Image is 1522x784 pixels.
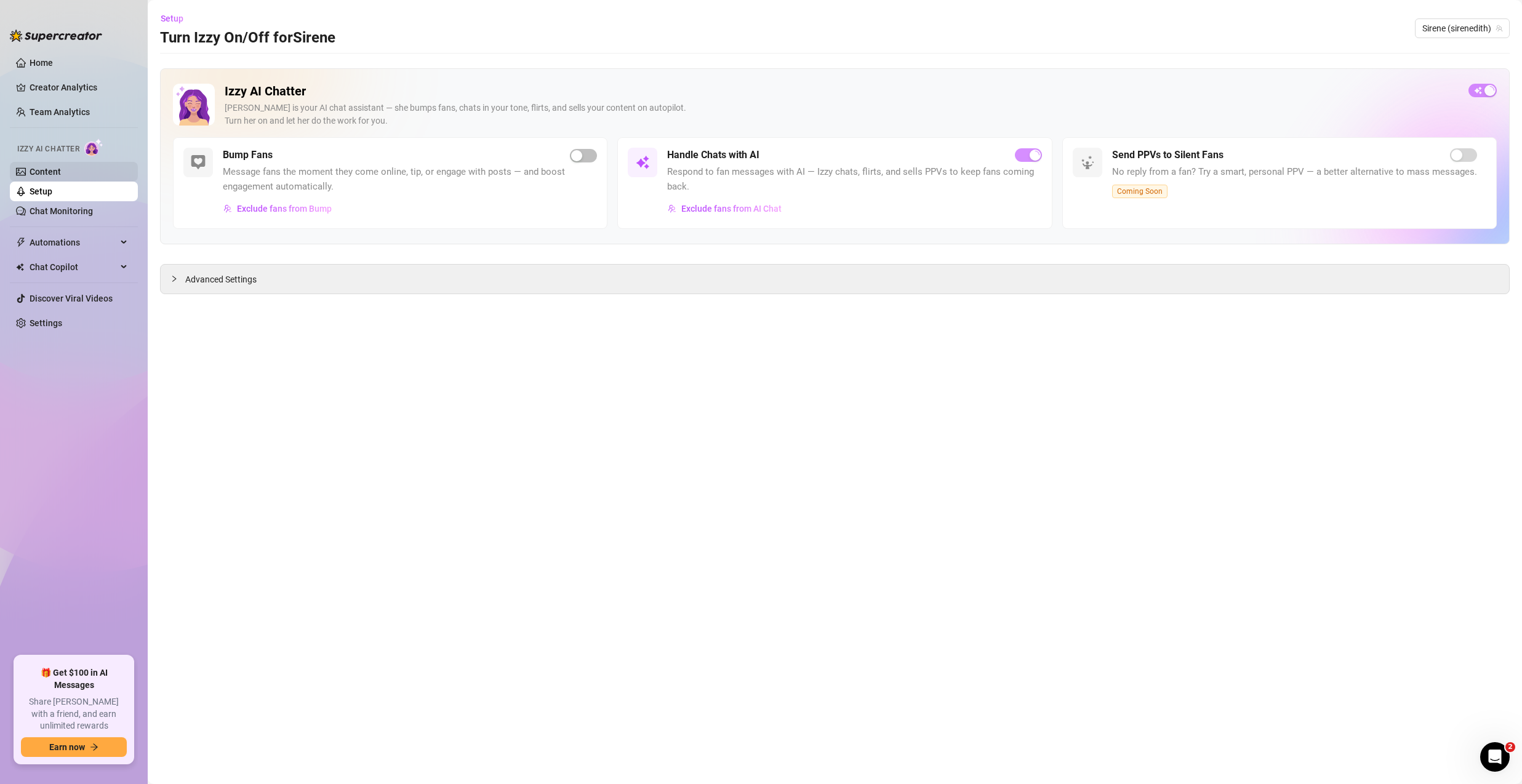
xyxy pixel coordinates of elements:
img: svg%3e [223,204,232,213]
img: Izzy AI Chatter [173,84,215,126]
span: Exclude fans from Bump [237,204,332,214]
img: svg%3e [191,155,206,170]
span: No reply from a fan? Try a smart, personal PPV — a better alternative to mass messages. [1112,165,1477,180]
h2: Izzy AI Chatter [225,84,1459,99]
a: Creator Analytics [30,78,128,97]
span: Setup [161,14,183,23]
button: Setup [160,9,193,28]
a: Chat Monitoring [30,206,93,216]
img: logo-BBDzfeDw.svg [10,30,102,42]
span: Sirene (sirenedith) [1422,19,1502,38]
button: Earn nowarrow-right [21,737,127,757]
span: 🎁 Get $100 in AI Messages [21,667,127,691]
span: Respond to fan messages with AI — Izzy chats, flirts, and sells PPVs to keep fans coming back. [667,165,1041,194]
span: Chat Copilot [30,257,117,277]
img: Chat Copilot [16,263,24,271]
a: Discover Viral Videos [30,294,113,303]
span: Izzy AI Chatter [17,143,79,155]
h5: Send PPVs to Silent Fans [1112,148,1224,162]
span: Share [PERSON_NAME] with a friend, and earn unlimited rewards [21,696,127,732]
span: Advanced Settings [185,273,257,286]
img: AI Chatter [84,138,103,156]
button: Exclude fans from Bump [223,199,332,218]
span: team [1496,25,1503,32]
span: Automations [30,233,117,252]
span: arrow-right [90,743,98,751]
span: Coming Soon [1112,185,1168,198]
h3: Turn Izzy On/Off for Sirene [160,28,335,48]
iframe: Intercom live chat [1480,742,1510,772]
span: Message fans the moment they come online, tip, or engage with posts — and boost engagement automa... [223,165,597,194]
span: loading [1486,86,1494,95]
h5: Handle Chats with AI [667,148,759,162]
span: loading [1031,151,1039,159]
span: Earn now [49,742,85,752]
button: Exclude fans from AI Chat [667,199,782,218]
div: [PERSON_NAME] is your AI chat assistant — she bumps fans, chats in your tone, flirts, and sells y... [225,102,1459,127]
a: Team Analytics [30,107,90,117]
h5: Bump Fans [223,148,273,162]
a: Setup [30,186,52,196]
span: Exclude fans from AI Chat [681,204,782,214]
img: svg%3e [635,155,650,170]
span: collapsed [170,275,178,282]
span: thunderbolt [16,238,26,247]
img: svg%3e [668,204,676,213]
span: 2 [1505,742,1515,752]
a: Home [30,58,53,68]
a: Content [30,167,61,177]
img: svg%3e [1080,155,1095,170]
a: Settings [30,318,62,328]
div: collapsed [170,272,185,286]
